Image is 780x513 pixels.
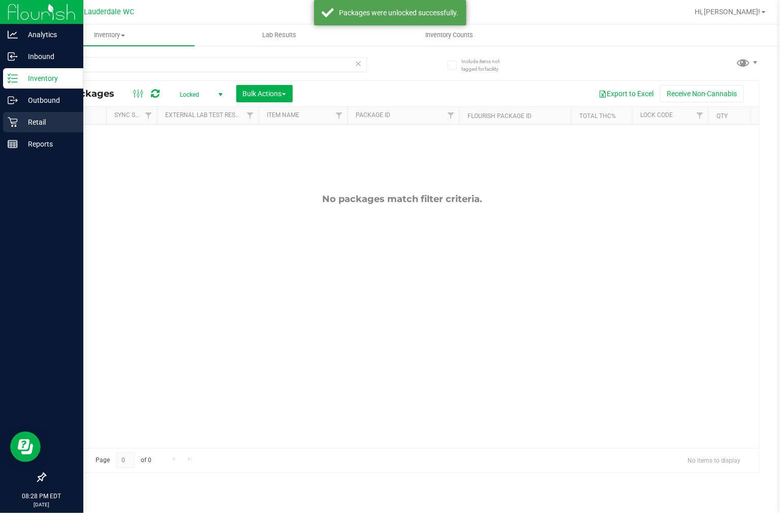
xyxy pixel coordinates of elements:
[18,72,79,84] p: Inventory
[248,31,310,40] span: Lab Results
[5,501,79,508] p: [DATE]
[24,31,195,40] span: Inventory
[443,107,459,124] a: Filter
[8,95,18,105] inline-svg: Outbound
[53,88,124,99] span: All Packages
[45,193,759,205] div: No packages match filter criteria.
[355,57,362,70] span: Clear
[660,85,744,102] button: Receive Non-Cannabis
[461,58,512,73] span: Include items not tagged for facility
[692,107,708,124] a: Filter
[356,111,390,119] a: Package ID
[195,24,365,46] a: Lab Results
[18,138,79,150] p: Reports
[45,57,367,72] input: Search Package ID, Item Name, SKU, Lot or Part Number...
[236,85,293,102] button: Bulk Actions
[8,139,18,149] inline-svg: Reports
[73,8,134,16] span: Ft. Lauderdale WC
[18,28,79,41] p: Analytics
[679,452,749,468] span: No items to display
[18,116,79,128] p: Retail
[592,85,660,102] button: Export to Excel
[87,452,160,468] span: Page of 0
[579,112,616,120] a: Total THC%
[331,107,348,124] a: Filter
[267,111,299,119] a: Item Name
[8,30,18,40] inline-svg: Analytics
[10,432,41,462] iframe: Resource center
[114,111,153,119] a: Sync Status
[8,117,18,127] inline-svg: Retail
[243,90,286,98] span: Bulk Actions
[695,8,761,16] span: Hi, [PERSON_NAME]!
[364,24,535,46] a: Inventory Counts
[18,50,79,63] p: Inbound
[8,73,18,83] inline-svg: Inventory
[640,111,673,119] a: Lock Code
[242,107,259,124] a: Filter
[339,8,459,18] div: Packages were unlocked successfully.
[716,112,728,120] a: Qty
[412,31,487,40] span: Inventory Counts
[8,51,18,62] inline-svg: Inbound
[467,112,532,120] a: Flourish Package ID
[5,492,79,501] p: 08:28 PM EDT
[140,107,157,124] a: Filter
[24,24,195,46] a: Inventory
[165,111,245,119] a: External Lab Test Result
[18,94,79,106] p: Outbound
